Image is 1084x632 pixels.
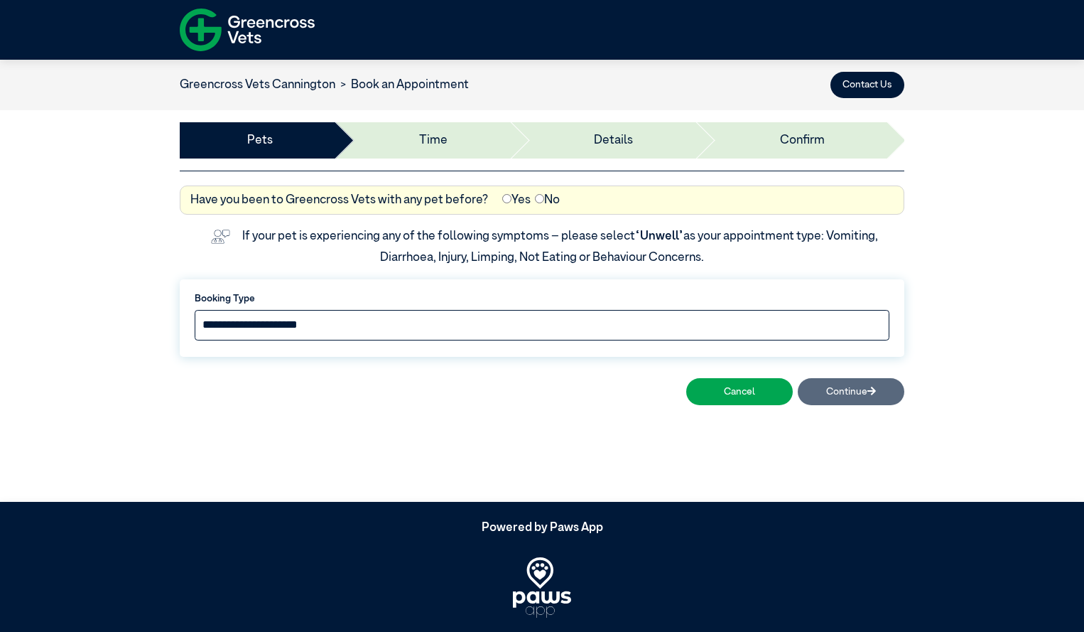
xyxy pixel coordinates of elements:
label: Yes [502,191,531,210]
img: vet [206,225,235,249]
nav: breadcrumb [180,76,469,95]
a: Greencross Vets Cannington [180,79,335,91]
a: Pets [247,132,273,150]
input: No [535,194,544,203]
label: No [535,191,560,210]
img: f-logo [180,4,315,56]
button: Cancel [686,378,793,405]
h5: Powered by Paws App [180,521,904,535]
label: If your pet is experiencing any of the following symptoms – please select as your appointment typ... [242,230,880,264]
label: Have you been to Greencross Vets with any pet before? [190,191,488,210]
label: Booking Type [195,291,889,306]
span: “Unwell” [635,230,683,242]
img: PawsApp [513,557,571,618]
input: Yes [502,194,511,203]
button: Contact Us [830,72,904,98]
li: Book an Appointment [335,76,469,95]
